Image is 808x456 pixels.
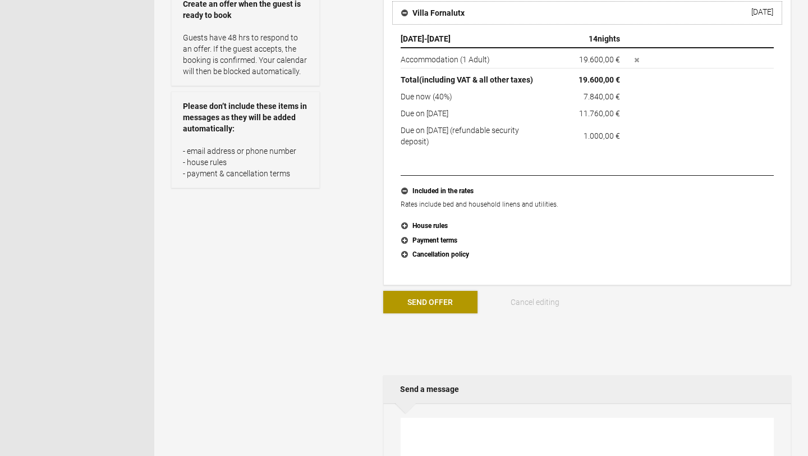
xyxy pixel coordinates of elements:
[401,184,774,199] button: Included in the rates
[550,30,625,48] th: nights
[419,75,533,84] span: (including VAT & all other taxes)
[401,48,550,69] td: Accommodation (1 Adult)
[401,105,550,122] td: Due on [DATE]
[401,234,774,248] button: Payment terms
[751,7,773,16] div: [DATE]
[589,34,598,43] span: 14
[584,92,620,101] flynt-currency: 7.840,00 €
[401,34,424,43] span: [DATE]
[401,88,550,105] td: Due now (40%)
[401,69,550,89] th: Total
[383,375,791,403] h2: Send a message
[579,75,620,84] flynt-currency: 19.600,00 €
[401,30,550,48] th: -
[579,109,620,118] flynt-currency: 11.760,00 €
[401,199,774,210] p: Rates include bed and household linens and utilities.
[427,34,451,43] span: [DATE]
[401,248,774,262] button: Cancellation policy
[401,122,550,147] td: Due on [DATE] (refundable security deposit)
[401,219,774,234] button: House rules
[584,131,620,140] flynt-currency: 1.000,00 €
[392,1,782,25] button: Villa Fornalutx [DATE]
[488,291,582,313] button: Cancel editing
[383,291,478,313] button: Send Offer
[401,7,465,19] h4: Villa Fornalutx
[183,101,308,134] strong: Please don’t include these items in messages as they will be added automatically:
[183,145,308,179] p: - email address or phone number - house rules - payment & cancellation terms
[579,55,620,64] flynt-currency: 19.600,00 €
[183,32,308,77] p: Guests have 48 hrs to respond to an offer. If the guest accepts, the booking is confirmed. Your c...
